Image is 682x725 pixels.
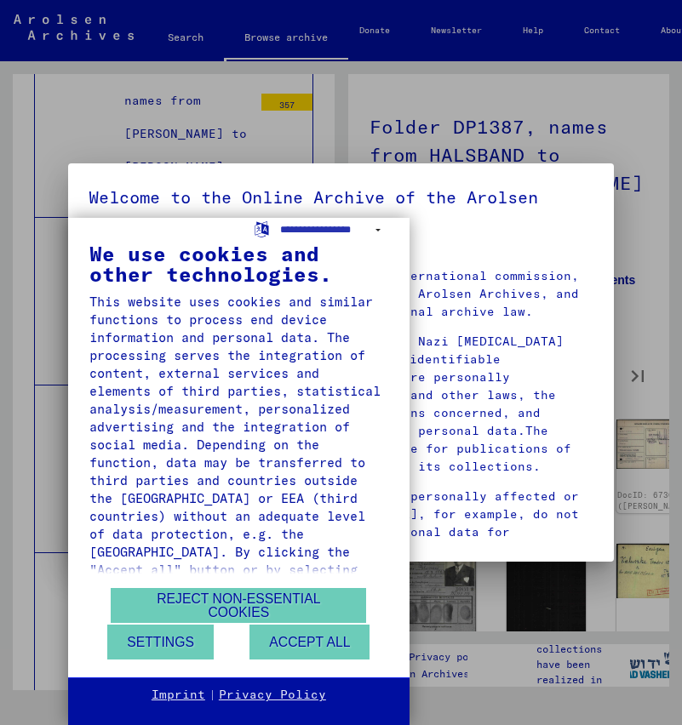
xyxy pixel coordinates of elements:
a: Privacy Policy [219,687,326,704]
button: Reject non-essential cookies [111,588,366,623]
button: Settings [107,625,214,659]
div: This website uses cookies and similar functions to process end device information and personal da... [89,293,388,686]
a: Imprint [152,687,205,704]
button: Accept all [249,625,370,659]
div: We use cookies and other technologies. [89,243,388,284]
